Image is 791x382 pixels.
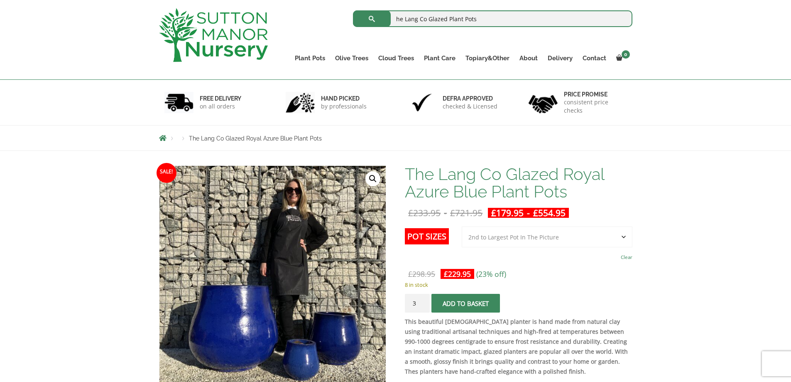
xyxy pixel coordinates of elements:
img: 4.jpg [529,90,558,115]
img: 1.jpg [164,92,193,113]
a: Clear options [621,251,632,263]
bdi: 554.95 [533,207,566,219]
img: 3.jpg [407,92,436,113]
bdi: 298.95 [408,269,435,279]
button: Add to basket [431,294,500,313]
bdi: 229.95 [444,269,471,279]
a: Cloud Trees [373,52,419,64]
p: on all orders [200,102,241,111]
a: About [514,52,543,64]
a: View full-screen image gallery [365,171,380,186]
p: 8 in stock [405,280,632,290]
span: £ [444,269,448,279]
h6: Defra approved [443,95,497,102]
h6: hand picked [321,95,367,102]
label: Pot Sizes [405,228,449,244]
span: £ [491,207,496,219]
a: Plant Pots [290,52,330,64]
ins: - [488,208,569,218]
a: Delivery [543,52,578,64]
span: £ [408,269,412,279]
span: Sale! [157,163,176,183]
a: Olive Trees [330,52,373,64]
bdi: 721.95 [450,207,482,219]
span: £ [533,207,538,219]
h1: The Lang Co Glazed Royal Azure Blue Plant Pots [405,165,632,200]
span: The Lang Co Glazed Royal Azure Blue Plant Pots [189,135,322,142]
a: Topiary&Other [460,52,514,64]
p: checked & Licensed [443,102,497,111]
a: 0 [611,52,632,64]
bdi: 233.95 [408,207,441,219]
span: 0 [622,50,630,59]
p: by professionals [321,102,367,111]
span: (23% off) [476,269,506,279]
span: £ [450,207,455,219]
h6: Price promise [564,91,627,98]
input: Search... [353,10,632,27]
h6: FREE DELIVERY [200,95,241,102]
input: Product quantity [405,294,430,313]
del: - [405,208,486,218]
img: 2.jpg [286,92,315,113]
img: logo [159,8,268,62]
a: Contact [578,52,611,64]
span: £ [408,207,413,219]
p: consistent price checks [564,98,627,115]
nav: Breadcrumbs [159,135,632,141]
strong: This beautiful [DEMOGRAPHIC_DATA] planter is hand made from natural clay using traditional artisa... [405,318,628,375]
a: Plant Care [419,52,460,64]
bdi: 179.95 [491,207,524,219]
